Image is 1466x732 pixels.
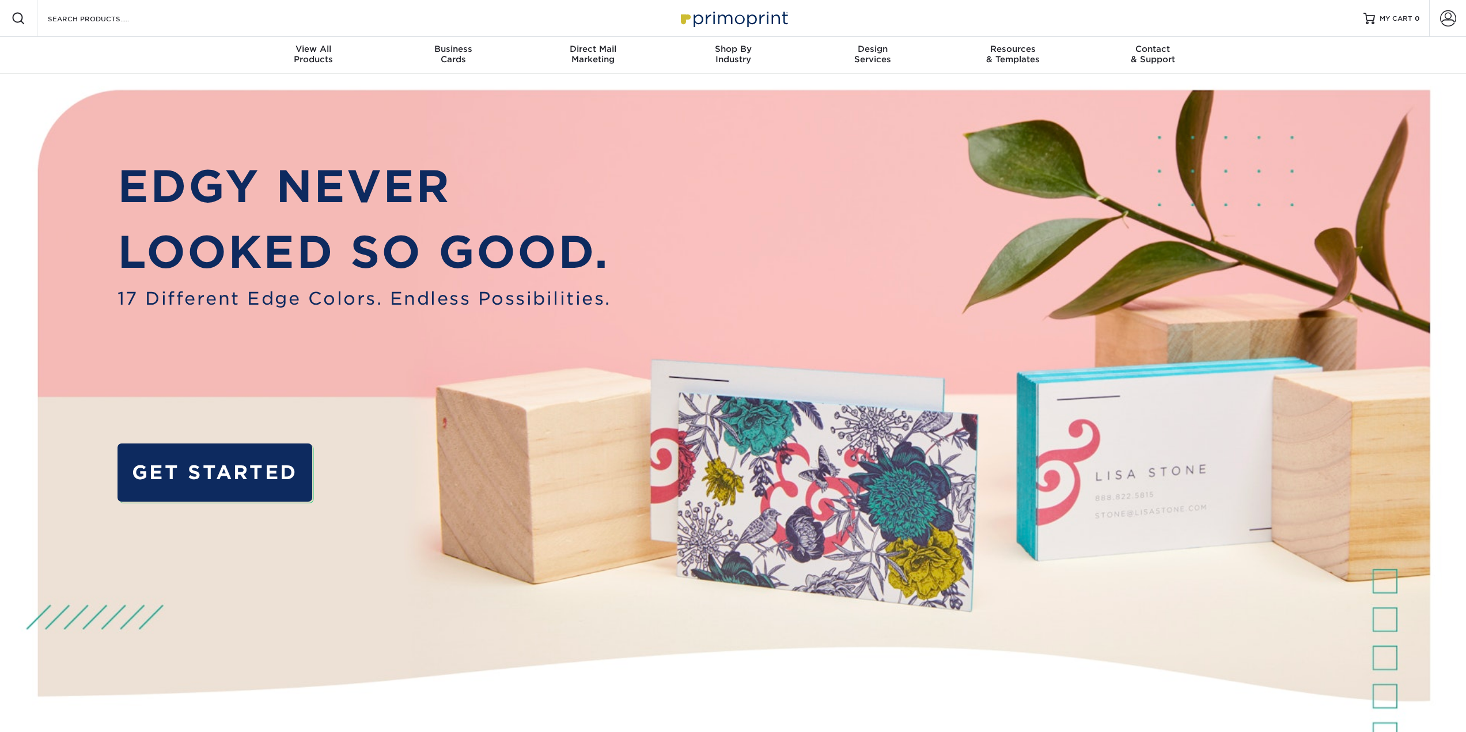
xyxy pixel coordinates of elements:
p: EDGY NEVER [118,154,611,220]
img: Primoprint [676,6,791,31]
a: Shop ByIndustry [663,37,803,74]
span: Contact [1083,44,1223,54]
span: Shop By [663,44,803,54]
span: 0 [1415,14,1420,22]
p: LOOKED SO GOOD. [118,219,611,286]
span: Business [383,44,523,54]
span: Direct Mail [523,44,663,54]
div: Services [803,44,943,65]
a: DesignServices [803,37,943,74]
span: MY CART [1380,14,1412,24]
a: Contact& Support [1083,37,1223,74]
a: BusinessCards [383,37,523,74]
span: Resources [943,44,1083,54]
span: View All [244,44,384,54]
span: 17 Different Edge Colors. Endless Possibilities. [118,286,611,312]
a: View AllProducts [244,37,384,74]
a: Direct MailMarketing [523,37,663,74]
a: Resources& Templates [943,37,1083,74]
div: & Support [1083,44,1223,65]
span: Design [803,44,943,54]
div: Industry [663,44,803,65]
div: Marketing [523,44,663,65]
div: Cards [383,44,523,65]
div: & Templates [943,44,1083,65]
input: SEARCH PRODUCTS..... [47,12,159,25]
a: GET STARTED [118,443,312,501]
div: Products [244,44,384,65]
